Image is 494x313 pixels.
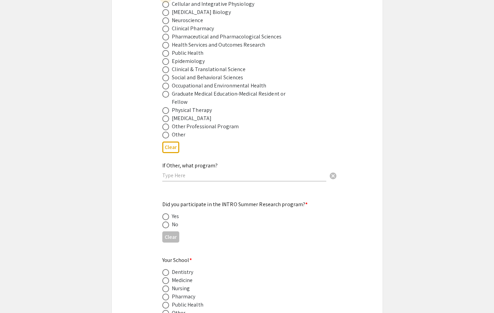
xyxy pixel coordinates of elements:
mat-label: Did you participate in the INTRO Summer Research program? [162,201,308,208]
div: Graduate Medical Education-Medical Resident or Fellow [172,90,291,106]
div: [MEDICAL_DATA] [172,114,212,122]
div: Pharmaceutical and Pharmacological Sciences [172,33,281,41]
button: Clear [162,142,179,153]
div: Nursing [172,284,190,293]
div: Dentistry [172,268,194,276]
div: Medicine [172,276,193,284]
div: Pharmacy [172,293,196,301]
mat-label: If Other, what program? [162,162,218,169]
div: Yes [172,212,179,220]
div: [MEDICAL_DATA] Biology [172,8,231,16]
iframe: Chat [5,282,29,308]
button: Clear [162,231,179,243]
div: Clinical & Translational Science [172,65,245,73]
input: Type Here [162,172,326,179]
div: Occupational and Environmental Health [172,82,267,90]
div: Physical Therapy [172,106,212,114]
span: cancel [329,172,337,180]
mat-label: Your School [162,257,192,264]
div: Neuroscience [172,16,203,24]
div: Other Professional Program [172,122,239,131]
button: Clear [326,169,340,182]
div: Epidemiology [172,57,205,65]
div: Public Health [172,301,203,309]
div: Public Health [172,49,203,57]
div: Social and Behavioral Sciences [172,73,243,82]
div: Other [172,131,186,139]
div: No [172,220,178,229]
div: Health Services and Outcomes Research [172,41,266,49]
div: Clinical Pharmacy [172,24,214,33]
